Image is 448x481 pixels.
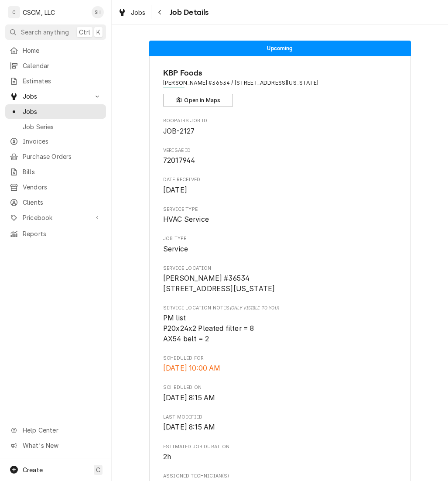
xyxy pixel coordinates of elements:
div: Status [149,41,411,56]
a: Go to Help Center [5,423,106,437]
span: Date Received [163,176,397,183]
span: Help Center [23,426,101,435]
span: Upcoming [267,45,292,51]
a: Home [5,43,106,58]
div: Serra Heyen's Avatar [92,6,104,18]
span: Jobs [131,8,146,17]
span: Verisae ID [163,155,397,166]
span: Ctrl [79,27,90,37]
span: Address [163,79,397,87]
span: Jobs [23,107,102,116]
span: Estimated Job Duration [163,443,397,450]
span: Scheduled For [163,363,397,374]
div: Service Type [163,206,397,225]
span: What's New [23,441,101,450]
span: Service Type [163,206,397,213]
div: Date Received [163,176,397,195]
span: Vendors [23,182,102,192]
span: Reports [23,229,102,238]
span: [DATE] 8:15 AM [163,394,215,402]
a: Purchase Orders [5,149,106,164]
div: [object Object] [163,305,397,344]
span: Search anything [21,27,69,37]
span: Home [23,46,102,55]
div: CSCM, LLC [23,8,55,17]
span: HVAC Service [163,215,209,223]
span: [PERSON_NAME] #36534 [STREET_ADDRESS][US_STATE] [163,274,275,293]
span: Roopairs Job ID [163,126,397,137]
span: Last Modified [163,422,397,433]
span: JOB-2127 [163,127,195,135]
div: Client Information [163,67,397,107]
span: Name [163,67,397,79]
div: C [8,6,20,18]
span: Jobs [23,92,89,101]
span: Verisae ID [163,147,397,154]
span: 72017944 [163,156,195,165]
div: Scheduled For [163,355,397,374]
span: Scheduled On [163,393,397,403]
span: Service Location [163,273,397,294]
button: Open in Maps [163,94,233,107]
span: [DATE] [163,186,187,194]
a: Go to Jobs [5,89,106,103]
span: Estimated Job Duration [163,452,397,462]
div: Estimated Job Duration [163,443,397,462]
span: Job Type [163,235,397,242]
span: Scheduled On [163,384,397,391]
a: Go to What's New [5,438,106,453]
span: Calendar [23,61,102,70]
span: Purchase Orders [23,152,102,161]
span: Last Modified [163,414,397,421]
span: Assigned Technician(s) [163,473,397,480]
span: Job Details [167,7,209,18]
span: Clients [23,198,102,207]
span: Job Type [163,244,397,254]
a: Jobs [5,104,106,119]
span: Service [163,245,188,253]
a: Reports [5,227,106,241]
span: Service Type [163,214,397,225]
a: Calendar [5,58,106,73]
span: [DATE] 10:00 AM [163,364,220,372]
span: K [96,27,100,37]
span: Service Location [163,265,397,272]
a: Estimates [5,74,106,88]
span: Invoices [23,137,102,146]
a: Clients [5,195,106,210]
div: Service Location [163,265,397,294]
span: 2h [163,453,171,461]
a: Job Series [5,120,106,134]
span: (Only Visible to You) [230,306,279,310]
span: Pricebook [23,213,89,222]
div: Last Modified [163,414,397,433]
span: PM list P20x24x2 Pleated filter = 8 AX54 belt = 2 [163,314,254,343]
span: Date Received [163,185,397,196]
span: Bills [23,167,102,176]
div: SH [92,6,104,18]
span: Create [23,466,43,474]
button: Navigate back [153,5,167,19]
a: Go to Pricebook [5,210,106,225]
span: Scheduled For [163,355,397,362]
a: Bills [5,165,106,179]
span: Service Location Notes [163,305,397,312]
a: Invoices [5,134,106,148]
span: Job Series [23,122,102,131]
div: Roopairs Job ID [163,117,397,136]
span: Roopairs Job ID [163,117,397,124]
a: Vendors [5,180,106,194]
div: Verisae ID [163,147,397,166]
span: [object Object] [163,313,397,344]
button: Search anythingCtrlK [5,24,106,40]
a: Jobs [114,5,149,20]
span: Estimates [23,76,102,86]
span: [DATE] 8:15 AM [163,423,215,431]
div: Scheduled On [163,384,397,403]
div: Job Type [163,235,397,254]
span: C [96,465,100,474]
